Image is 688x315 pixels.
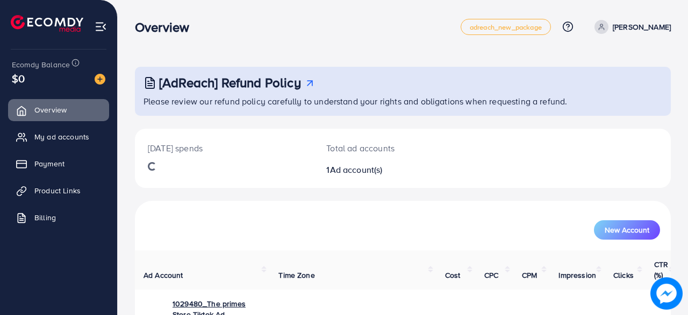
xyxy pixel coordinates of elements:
span: Product Links [34,185,81,196]
span: Cost [445,270,461,281]
span: CPC [484,270,498,281]
span: $0 [12,71,25,86]
a: Product Links [8,180,109,201]
span: Ad account(s) [330,164,383,176]
button: New Account [594,220,660,240]
span: Billing [34,212,56,223]
span: New Account [605,226,649,234]
h3: [AdReach] Refund Policy [159,75,301,90]
span: CPM [522,270,537,281]
span: Clicks [613,270,634,281]
span: Payment [34,158,64,169]
p: Please review our refund policy carefully to understand your rights and obligations when requesti... [144,95,664,108]
a: adreach_new_package [461,19,551,35]
a: [PERSON_NAME] [590,20,671,34]
span: Time Zone [278,270,314,281]
img: logo [11,15,83,32]
span: Overview [34,104,67,115]
span: Ad Account [144,270,183,281]
img: menu [95,20,107,33]
p: [PERSON_NAME] [613,20,671,33]
a: Payment [8,153,109,174]
img: image [653,279,680,307]
a: Overview [8,99,109,121]
img: image [95,74,105,85]
h3: Overview [135,19,198,35]
span: CTR (%) [654,259,668,281]
a: My ad accounts [8,126,109,148]
h2: 1 [326,165,434,175]
span: adreach_new_package [470,24,542,31]
p: Total ad accounts [326,142,434,155]
span: My ad accounts [34,131,89,142]
p: [DATE] spends [148,142,300,155]
span: Ecomdy Balance [12,59,70,70]
span: Impression [558,270,596,281]
a: Billing [8,207,109,228]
